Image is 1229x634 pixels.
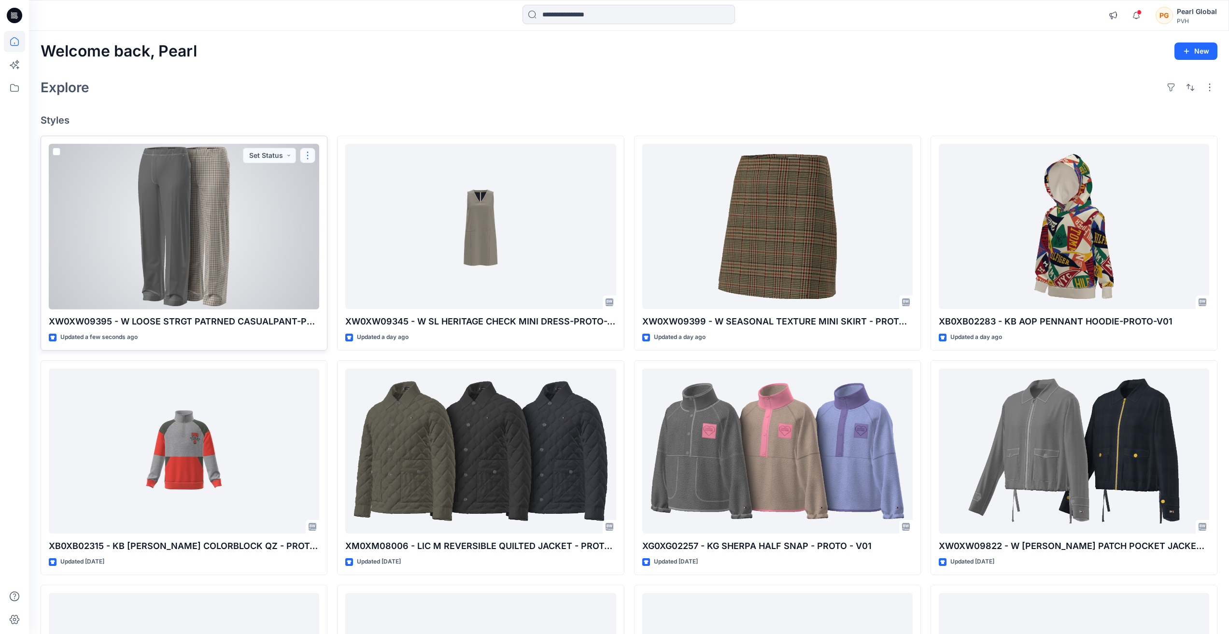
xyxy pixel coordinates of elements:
[1174,42,1217,60] button: New
[939,144,1209,310] a: XB0XB02283 - KB AOP PENNANT HOODIE-PROTO-V01
[41,114,1217,126] h4: Styles
[950,557,994,567] p: Updated [DATE]
[49,368,319,534] a: XB0XB02315 - KB FINN COLORBLOCK QZ - PROTO - V01
[49,315,319,328] p: XW0XW09395 - W LOOSE STRGT PATRNED CASUALPANT-PROTO V01
[654,332,706,342] p: Updated a day ago
[654,557,698,567] p: Updated [DATE]
[1156,7,1173,24] div: PG
[357,332,409,342] p: Updated a day ago
[642,368,913,534] a: XG0XG02257 - KG SHERPA HALF SNAP - PROTO - V01
[939,368,1209,534] a: XW0XW09822 - W LYLA PATCH POCKET JACKET-STRP-PROTO V01
[49,539,319,553] p: XB0XB02315 - KB [PERSON_NAME] COLORBLOCK QZ - PROTO - V01
[345,315,616,328] p: XW0XW09345 - W SL HERITAGE CHECK MINI DRESS-PROTO-V01
[950,332,1002,342] p: Updated a day ago
[642,315,913,328] p: XW0XW09399 - W SEASONAL TEXTURE MINI SKIRT - PROTO - V01
[345,539,616,553] p: XM0XM08006 - LIC M REVERSIBLE QUILTED JACKET - PROTO - V01
[41,80,89,95] h2: Explore
[49,144,319,310] a: XW0XW09395 - W LOOSE STRGT PATRNED CASUALPANT-PROTO V01
[642,144,913,310] a: XW0XW09399 - W SEASONAL TEXTURE MINI SKIRT - PROTO - V01
[642,539,913,553] p: XG0XG02257 - KG SHERPA HALF SNAP - PROTO - V01
[1177,6,1217,17] div: Pearl Global
[939,315,1209,328] p: XB0XB02283 - KB AOP PENNANT HOODIE-PROTO-V01
[1177,17,1217,25] div: PVH
[60,332,138,342] p: Updated a few seconds ago
[357,557,401,567] p: Updated [DATE]
[345,144,616,310] a: XW0XW09345 - W SL HERITAGE CHECK MINI DRESS-PROTO-V01
[939,539,1209,553] p: XW0XW09822 - W [PERSON_NAME] PATCH POCKET JACKET-STRP-PROTO V01
[41,42,197,60] h2: Welcome back, Pearl
[60,557,104,567] p: Updated [DATE]
[345,368,616,534] a: XM0XM08006 - LIC M REVERSIBLE QUILTED JACKET - PROTO - V01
